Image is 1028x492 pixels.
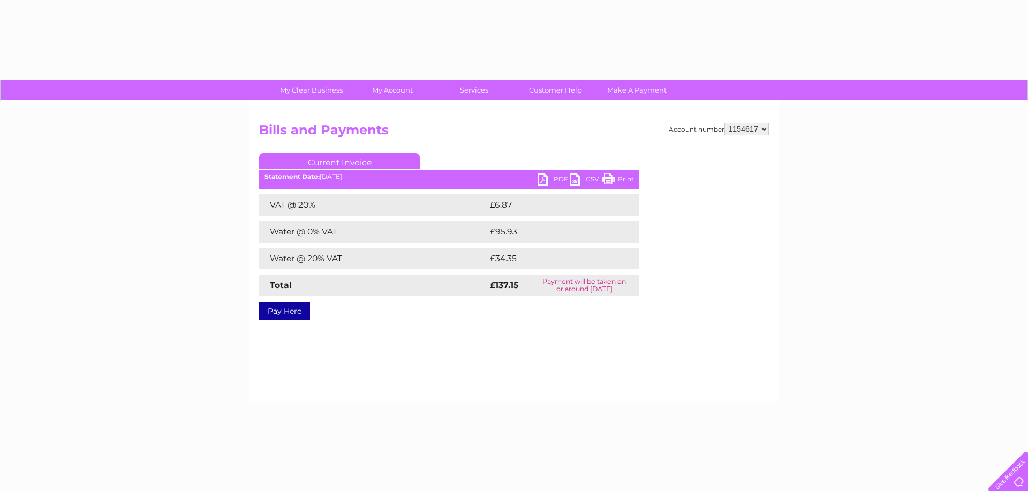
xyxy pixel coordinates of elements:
[259,123,769,143] h2: Bills and Payments
[349,80,437,100] a: My Account
[487,194,614,216] td: £6.87
[259,248,487,269] td: Water @ 20% VAT
[259,173,639,180] div: [DATE]
[487,248,617,269] td: £34.35
[259,153,420,169] a: Current Invoice
[593,80,681,100] a: Make A Payment
[490,280,518,290] strong: £137.15
[430,80,518,100] a: Services
[602,173,634,188] a: Print
[529,275,639,296] td: Payment will be taken on or around [DATE]
[538,173,570,188] a: PDF
[259,302,310,320] a: Pay Here
[259,221,487,243] td: Water @ 0% VAT
[259,194,487,216] td: VAT @ 20%
[487,221,618,243] td: £95.93
[669,123,769,135] div: Account number
[264,172,320,180] b: Statement Date:
[267,80,356,100] a: My Clear Business
[270,280,292,290] strong: Total
[570,173,602,188] a: CSV
[511,80,600,100] a: Customer Help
